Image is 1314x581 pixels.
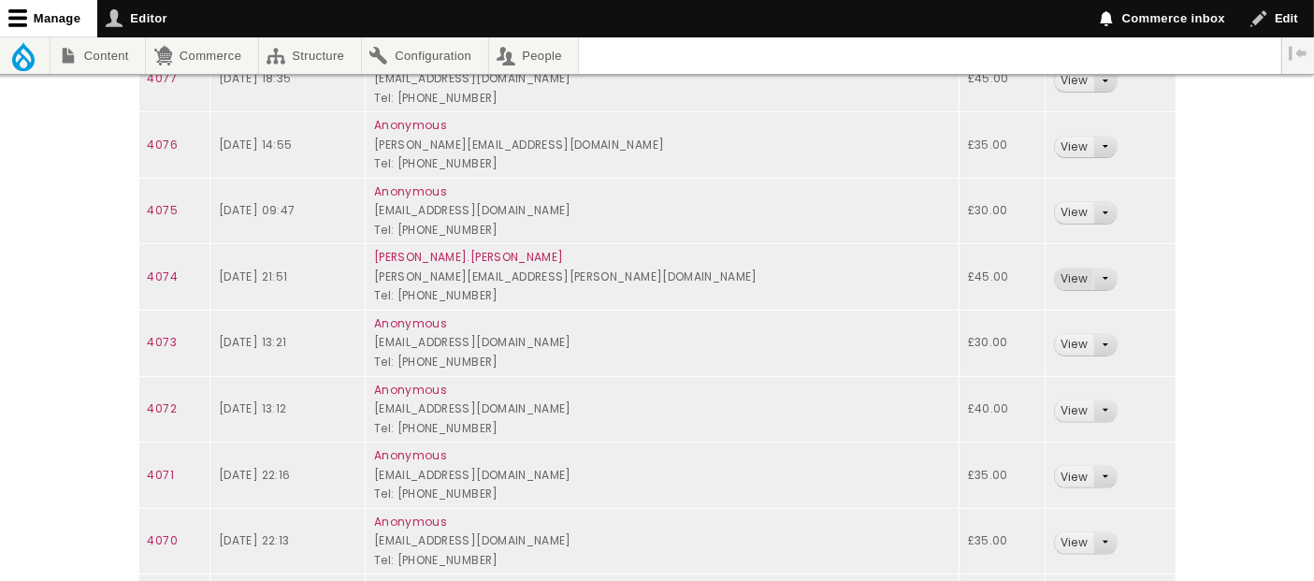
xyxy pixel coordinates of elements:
[219,467,290,483] time: [DATE] 22:16
[365,178,959,244] td: [EMAIL_ADDRESS][DOMAIN_NAME] Tel: [PHONE_NUMBER]
[148,70,177,86] a: 4077
[1282,37,1314,69] button: Vertical orientation
[146,37,257,74] a: Commerce
[1055,334,1093,356] a: View
[365,310,959,376] td: [EMAIL_ADDRESS][DOMAIN_NAME] Tel: [PHONE_NUMBER]
[148,202,178,218] a: 4075
[219,137,292,153] time: [DATE] 14:55
[219,269,287,284] time: [DATE] 21:51
[148,532,178,548] a: 4070
[1055,532,1093,554] a: View
[959,443,1045,509] td: £35.00
[1055,466,1093,487] a: View
[374,249,563,265] a: [PERSON_NAME].[PERSON_NAME]
[374,117,447,133] a: Anonymous
[219,70,291,86] time: [DATE] 18:35
[1055,400,1093,422] a: View
[374,514,447,530] a: Anonymous
[148,467,174,483] a: 4071
[959,112,1045,179] td: £35.00
[959,310,1045,376] td: £30.00
[219,334,286,350] time: [DATE] 13:21
[259,37,361,74] a: Structure
[1055,202,1093,224] a: View
[365,46,959,112] td: [EMAIL_ADDRESS][DOMAIN_NAME] Tel: [PHONE_NUMBER]
[1055,137,1093,158] a: View
[148,334,177,350] a: 4073
[219,532,289,548] time: [DATE] 22:13
[362,37,488,74] a: Configuration
[959,178,1045,244] td: £30.00
[374,315,447,331] a: Anonymous
[148,269,178,284] a: 4074
[489,37,579,74] a: People
[148,137,178,153] a: 4076
[365,244,959,311] td: [PERSON_NAME][EMAIL_ADDRESS][PERSON_NAME][DOMAIN_NAME] Tel: [PHONE_NUMBER]
[51,37,145,74] a: Content
[959,508,1045,574] td: £35.00
[219,400,286,416] time: [DATE] 13:12
[374,382,447,398] a: Anonymous
[959,376,1045,443] td: £40.00
[1055,70,1093,92] a: View
[1055,269,1093,290] a: View
[374,447,447,463] a: Anonymous
[959,244,1045,311] td: £45.00
[365,508,959,574] td: [EMAIL_ADDRESS][DOMAIN_NAME] Tel: [PHONE_NUMBER]
[148,400,177,416] a: 4072
[365,443,959,509] td: [EMAIL_ADDRESS][DOMAIN_NAME] Tel: [PHONE_NUMBER]
[959,46,1045,112] td: £45.00
[219,202,295,218] time: [DATE] 09:47
[374,183,447,199] a: Anonymous
[365,376,959,443] td: [EMAIL_ADDRESS][DOMAIN_NAME] Tel: [PHONE_NUMBER]
[365,112,959,179] td: [PERSON_NAME][EMAIL_ADDRESS][DOMAIN_NAME] Tel: [PHONE_NUMBER]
